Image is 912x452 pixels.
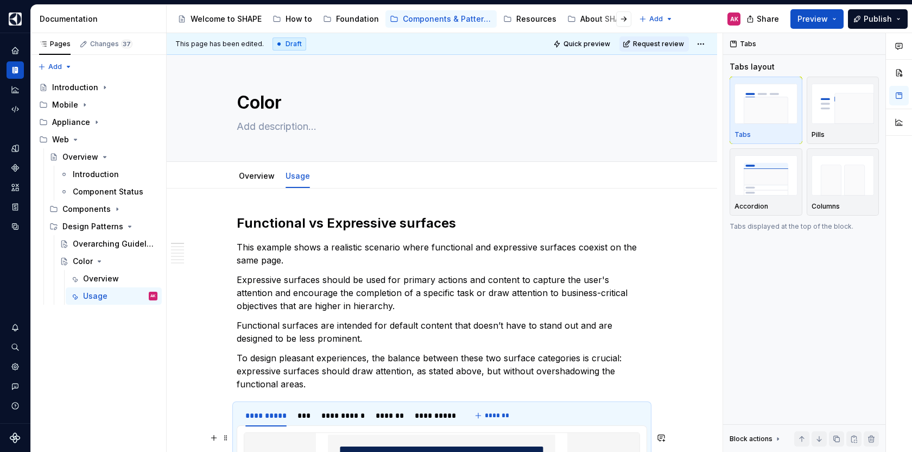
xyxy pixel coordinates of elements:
a: Color [55,253,162,270]
a: Settings [7,358,24,375]
a: Home [7,42,24,59]
div: Components & Patterns [403,14,492,24]
p: Tabs [734,130,751,139]
a: Components [7,159,24,177]
div: Overview [62,152,98,162]
div: Web [35,131,162,148]
div: Resources [516,14,556,24]
div: Design Patterns [45,218,162,235]
button: placeholderPills [807,77,879,144]
button: Add [35,59,75,74]
a: Code automation [7,101,24,118]
div: Components [45,200,162,218]
p: Pills [812,130,825,139]
div: Foundation [336,14,379,24]
span: Share [757,14,779,24]
a: Overview [45,148,162,166]
div: Documentation [7,61,24,79]
div: Overview [235,164,279,187]
div: Introduction [73,169,119,180]
button: Search ⌘K [7,338,24,356]
div: Color [73,256,93,267]
div: Documentation [40,14,162,24]
div: About SHAPE [580,14,629,24]
button: Contact support [7,378,24,395]
span: Publish [864,14,892,24]
a: Overarching Guidelines [55,235,162,253]
button: Quick preview [550,36,615,52]
div: Page tree [173,8,634,30]
a: Welcome to SHAPE [173,10,266,28]
img: placeholder [734,84,797,123]
a: Overview [66,270,162,287]
span: Request review [633,40,684,48]
div: Components [62,204,111,215]
a: Introduction [55,166,162,183]
a: Component Status [55,183,162,200]
a: Resources [499,10,561,28]
textarea: Color [235,90,645,116]
div: Mobile [35,96,162,114]
p: To design pleasant experiences, the balance between these two surface categories is crucial: expr... [237,351,647,391]
button: placeholderTabs [730,77,802,144]
a: Foundation [319,10,383,28]
button: Preview [790,9,844,29]
svg: Supernova Logo [10,432,21,443]
div: Pages [39,40,71,48]
div: Mobile [52,99,78,110]
button: Share [741,9,786,29]
span: Add [48,62,62,71]
p: Tabs displayed at the top of the block. [730,222,879,231]
h2: Functional vs Expressive surfaces [237,215,647,232]
a: About SHAPE [563,10,634,28]
div: Appliance [52,117,90,128]
a: Usage [286,171,310,180]
div: Usage [281,164,314,187]
span: Preview [797,14,828,24]
div: Tabs layout [730,61,775,72]
div: Changes [90,40,132,48]
a: Storybook stories [7,198,24,216]
div: Page tree [35,79,162,305]
button: placeholderColumns [807,148,879,216]
p: Columns [812,202,840,211]
img: 1131f18f-9b94-42a4-847a-eabb54481545.png [9,12,22,26]
span: Add [649,15,663,23]
button: Add [636,11,676,27]
button: Request review [619,36,689,52]
div: How to [286,14,312,24]
div: Overarching Guidelines [73,238,155,249]
div: Component Status [73,186,143,197]
div: Welcome to SHAPE [191,14,262,24]
div: Draft [273,37,306,51]
p: Functional surfaces are intended for default content that doesn’t have to stand out and are desig... [237,319,647,345]
a: UsageAK [66,287,162,305]
div: Overview [83,273,119,284]
span: This page has been edited. [175,40,264,48]
img: placeholder [734,155,797,195]
a: Assets [7,179,24,196]
img: placeholder [812,155,875,195]
p: This example shows a realistic scenario where functional and expressive surfaces coexist on the s... [237,241,647,267]
button: Notifications [7,319,24,336]
div: Introduction [52,82,98,93]
span: 37 [121,40,132,48]
a: Data sources [7,218,24,235]
div: Usage [83,291,107,302]
a: Analytics [7,81,24,98]
button: Publish [848,9,908,29]
a: Introduction [35,79,162,96]
span: Quick preview [563,40,610,48]
div: Block actions [730,435,772,443]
